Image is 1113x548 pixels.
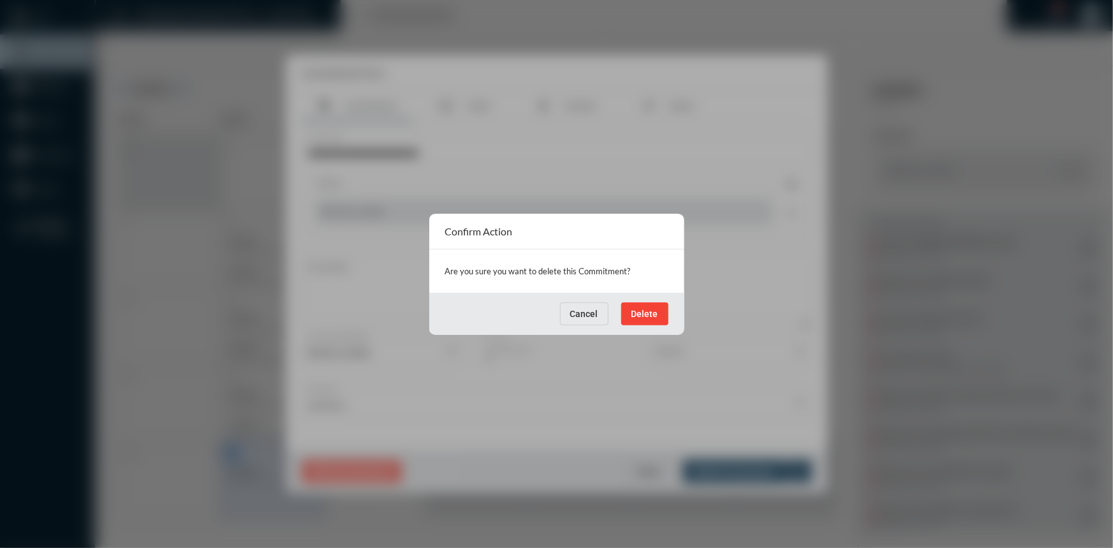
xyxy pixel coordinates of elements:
[631,309,658,319] span: Delete
[621,302,668,325] button: Delete
[560,302,608,325] button: Cancel
[570,309,598,319] span: Cancel
[445,225,513,237] h2: Confirm Action
[445,262,668,280] p: Are you sure you want to delete this Commitment?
